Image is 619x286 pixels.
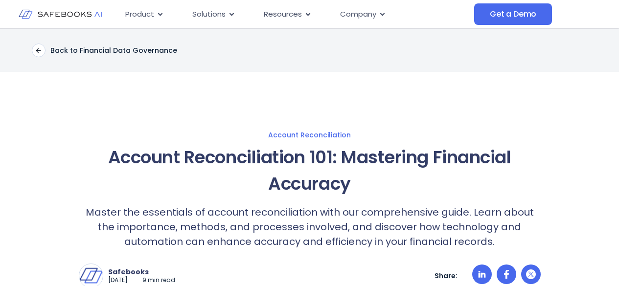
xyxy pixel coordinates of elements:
a: Get a Demo [474,3,552,25]
h1: Account Reconciliation 101: Mastering Financial Accuracy [79,144,541,197]
span: Resources [264,9,302,20]
a: Back to Financial Data Governance [32,44,177,57]
p: 9 min read [142,276,175,285]
span: Get a Demo [490,9,536,19]
p: [DATE] [108,276,128,285]
div: Menu Toggle [117,5,474,24]
p: Safebooks [108,267,175,276]
span: Solutions [192,9,226,20]
span: Product [125,9,154,20]
p: Back to Financial Data Governance [50,46,177,55]
p: Master the essentials of account reconciliation with our comprehensive guide. Learn about the imp... [79,205,541,249]
a: Account Reconciliation [10,131,609,139]
p: Share: [435,271,458,280]
span: Company [340,9,376,20]
nav: Menu [117,5,474,24]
